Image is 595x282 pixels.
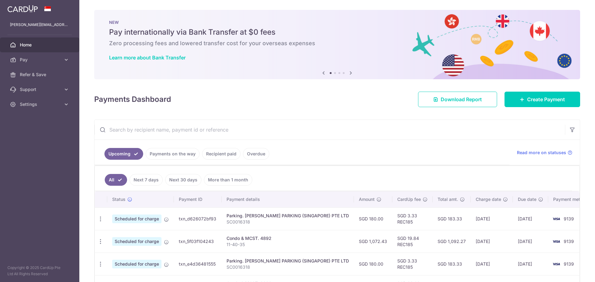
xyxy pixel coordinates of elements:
[112,237,161,246] span: Scheduled for charge
[397,196,421,202] span: CardUp fee
[227,219,349,225] p: SC0016318
[359,196,375,202] span: Amount
[513,253,548,275] td: [DATE]
[513,230,548,253] td: [DATE]
[165,174,201,186] a: Next 30 days
[20,101,61,107] span: Settings
[505,92,580,107] a: Create Payment
[438,196,458,202] span: Total amt.
[471,253,513,275] td: [DATE]
[476,196,501,202] span: Charge date
[441,96,482,103] span: Download Report
[204,174,252,186] a: More than 1 month
[227,235,349,241] div: Condo & MCST. 4892
[392,230,433,253] td: SGD 19.84 REC185
[222,191,354,207] th: Payment details
[109,40,565,47] h6: Zero processing fees and lowered transfer cost for your overseas expenses
[94,94,171,105] h4: Payments Dashboard
[112,196,126,202] span: Status
[10,22,69,28] p: [PERSON_NAME][EMAIL_ADDRESS][DOMAIN_NAME]
[104,148,143,160] a: Upcoming
[513,207,548,230] td: [DATE]
[174,191,222,207] th: Payment ID
[243,148,269,160] a: Overdue
[146,148,200,160] a: Payments on the way
[550,260,562,268] img: Bank Card
[20,86,61,93] span: Support
[392,253,433,275] td: SGD 3.33 REC185
[433,230,471,253] td: SGD 1,092.27
[20,42,61,48] span: Home
[354,253,392,275] td: SGD 180.00
[174,207,222,230] td: txn_d626072bf93
[517,150,572,156] a: Read more on statuses
[550,215,562,223] img: Bank Card
[20,57,61,63] span: Pay
[227,258,349,264] div: Parking. [PERSON_NAME] PARKING (SINGAPORE) PTE LTD
[518,196,536,202] span: Due date
[202,148,240,160] a: Recipient paid
[109,27,565,37] h5: Pay internationally via Bank Transfer at $0 fees
[564,261,574,267] span: 9139
[109,54,186,61] a: Learn more about Bank Transfer
[174,230,222,253] td: txn_5f03f104243
[433,207,471,230] td: SGD 183.33
[418,92,497,107] a: Download Report
[174,253,222,275] td: txn_e4d36481555
[130,174,163,186] a: Next 7 days
[471,230,513,253] td: [DATE]
[20,72,61,78] span: Refer & Save
[227,213,349,219] div: Parking. [PERSON_NAME] PARKING (SINGAPORE) PTE LTD
[112,260,161,268] span: Scheduled for charge
[112,215,161,223] span: Scheduled for charge
[227,264,349,270] p: SC0016318
[109,20,565,25] p: NEW
[94,10,580,79] img: Bank transfer banner
[354,230,392,253] td: SGD 1,072.43
[550,238,562,245] img: Bank Card
[105,174,127,186] a: All
[7,5,38,12] img: CardUp
[517,150,566,156] span: Read more on statuses
[527,96,565,103] span: Create Payment
[95,120,565,140] input: Search by recipient name, payment id or reference
[392,207,433,230] td: SGD 3.33 REC185
[433,253,471,275] td: SGD 183.33
[564,216,574,221] span: 9139
[227,241,349,248] p: 11-40-35
[471,207,513,230] td: [DATE]
[354,207,392,230] td: SGD 180.00
[564,239,574,244] span: 9139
